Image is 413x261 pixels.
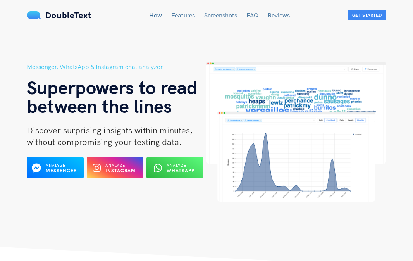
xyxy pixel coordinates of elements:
a: Analyze WhatsApp [146,167,203,174]
button: Analyze Instagram [87,157,144,178]
a: Reviews [268,11,290,19]
button: Get Started [348,10,386,20]
img: mS3x8y1f88AAAAABJRU5ErkJggg== [27,11,41,19]
a: Features [171,11,195,19]
span: between the lines [27,94,172,118]
span: Superpowers to read [27,76,198,99]
span: Discover surprising insights within minutes, [27,125,193,136]
a: Analyze Messenger [27,167,84,174]
a: FAQ [246,11,258,19]
button: Analyze Messenger [27,157,84,178]
span: Analyze [46,163,65,168]
h5: Messenger, WhatsApp & Instagram chat analyzer [27,62,206,72]
a: Analyze Instagram [87,167,144,174]
a: How [149,11,162,19]
button: Analyze WhatsApp [146,157,203,178]
span: Analyze [105,163,125,168]
b: Instagram [105,168,136,173]
b: Messenger [46,168,77,173]
span: Analyze [167,163,186,168]
span: DoubleText [45,10,91,21]
a: Screenshots [204,11,237,19]
span: without compromising your texting data. [27,137,182,147]
b: WhatsApp [167,168,194,173]
img: hero [206,62,386,202]
a: DoubleText [27,10,91,21]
